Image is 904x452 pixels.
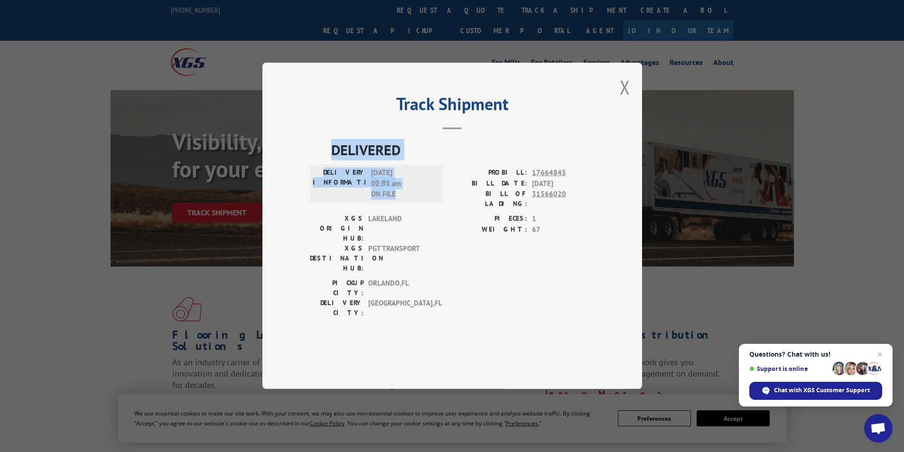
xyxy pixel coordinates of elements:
[310,214,363,244] label: XGS ORIGIN HUB:
[310,97,595,115] h2: Track Shipment
[368,278,432,298] span: ORLANDO , FL
[774,386,870,395] span: Chat with XGS Customer Support
[452,178,527,189] label: BILL DATE:
[749,351,882,358] span: Questions? Chat with us!
[331,139,595,161] span: DELIVERED
[532,190,566,199] tcxspan: Call 31566020 via 3CX
[452,189,527,209] label: BILL OF LADING:
[532,168,566,177] tcxspan: Call 17664845 via 3CX
[368,298,432,318] span: [GEOGRAPHIC_DATA] , FL
[452,168,527,179] label: PROBILL:
[532,214,595,225] span: 1
[749,365,829,372] span: Support is online
[368,244,432,274] span: PGT TRANSPORT
[749,382,882,400] div: Chat with XGS Customer Support
[452,214,527,225] label: PIECES:
[620,74,630,100] button: Close modal
[313,168,366,200] label: DELIVERY INFORMATION:
[864,414,893,443] div: Open chat
[371,168,435,200] span: [DATE] 02:33 am ON FILE
[874,349,885,360] span: Close chat
[452,224,527,235] label: WEIGHT:
[310,278,363,298] label: PICKUP CITY:
[532,178,595,189] span: [DATE]
[532,224,595,235] span: 67
[310,244,363,274] label: XGS DESTINATION HUB:
[310,298,363,318] label: DELIVERY CITY:
[368,214,432,244] span: LAKELAND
